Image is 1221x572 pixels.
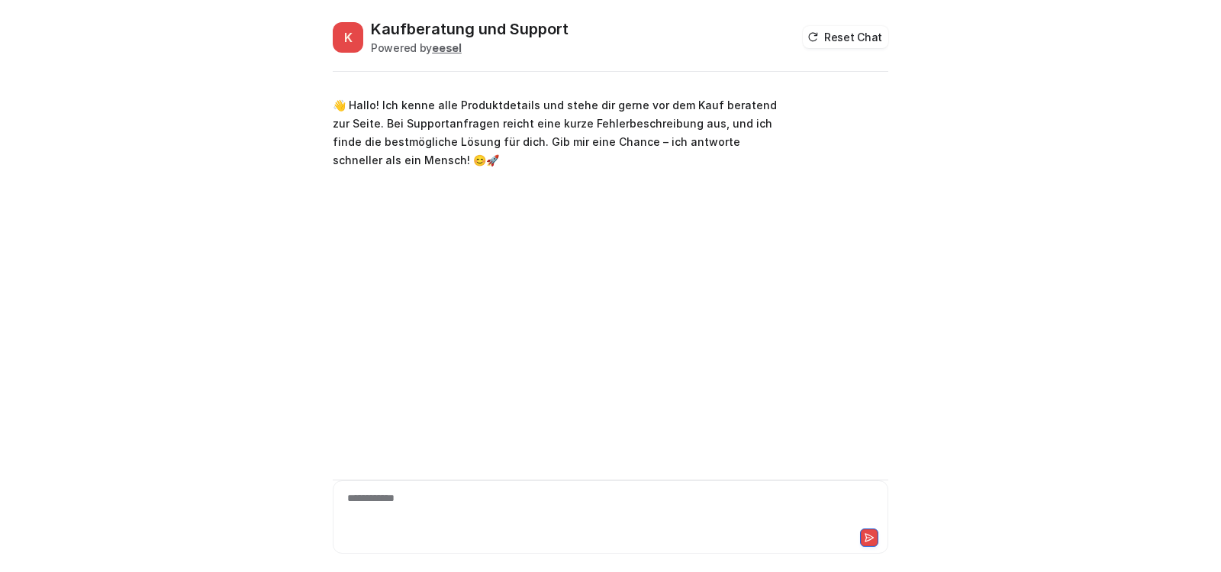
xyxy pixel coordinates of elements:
[803,26,888,48] button: Reset Chat
[432,41,462,54] b: eesel
[371,40,569,56] div: Powered by
[371,18,569,40] h2: Kaufberatung und Support
[333,96,779,170] p: 👋 Hallo! Ich kenne alle Produktdetails und stehe dir gerne vor dem Kauf beratend zur Seite. Bei S...
[333,22,363,53] span: K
